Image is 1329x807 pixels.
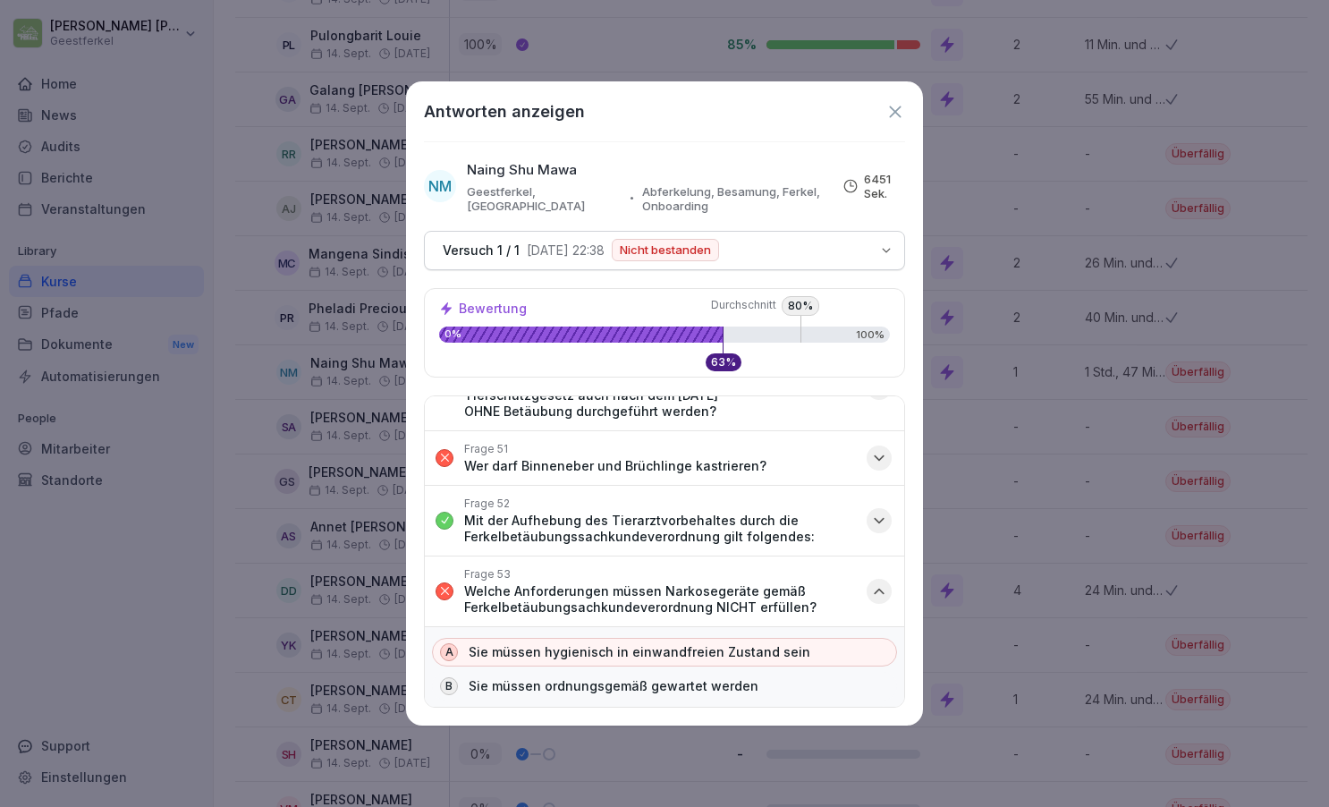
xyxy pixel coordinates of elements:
[464,497,510,511] p: Frage 52
[527,243,605,258] p: [DATE] 22:38
[464,583,856,616] p: Welche Anforderungen müssen Narkosegeräte gemäß Ferkelbetäubungsachkundeverordnung NICHT erfüllen?
[464,458,766,474] p: Wer darf Binneneber und Brüchlinge kastrieren?
[464,513,856,545] p: Mit der Aufhebung des Tierarztvorbehaltes durch die Ferkelbetäubungssachkundeverordnung gilt folg...
[424,99,585,123] h1: Antworten anzeigen
[467,184,622,213] p: Geestferkel, [GEOGRAPHIC_DATA]
[856,330,885,340] p: 100%
[864,172,905,200] p: 6451 Sek.
[425,431,904,485] button: Frage 51Wer darf Binneneber und Brüchlinge kastrieren?
[469,644,810,660] p: Sie müssen hygienisch in einwandfreien Zustand sein
[782,296,819,316] p: 80 %
[425,626,904,760] div: Frage 53Welche Anforderungen müssen Narkosegeräte gemäß Ferkelbetäubungsachkundeverordnung NICHT ...
[711,357,736,368] p: 63 %
[439,329,724,339] p: 0%
[620,244,711,256] p: Nicht bestanden
[425,486,904,556] button: Frage 52Mit der Aufhebung des Tierarztvorbehaltes durch die Ferkelbetäubungssachkundeverordnung g...
[464,442,508,456] p: Frage 51
[424,170,456,202] div: NM
[464,567,511,582] p: Frage 53
[642,184,843,213] p: Abferkelung, Besamung, Ferkel, Onboarding
[443,242,520,259] p: Versuch 1 / 1
[445,644,453,660] p: A
[445,678,453,694] p: B
[467,160,577,181] p: Naing Shu Mawa
[469,678,758,694] p: Sie müssen ordnungsgemäß gewartet werden
[459,302,527,315] p: Bewertung
[425,556,904,626] button: Frage 53Welche Anforderungen müssen Narkosegeräte gemäß Ferkelbetäubungsachkundeverordnung NICHT ...
[669,298,776,312] span: Durchschnitt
